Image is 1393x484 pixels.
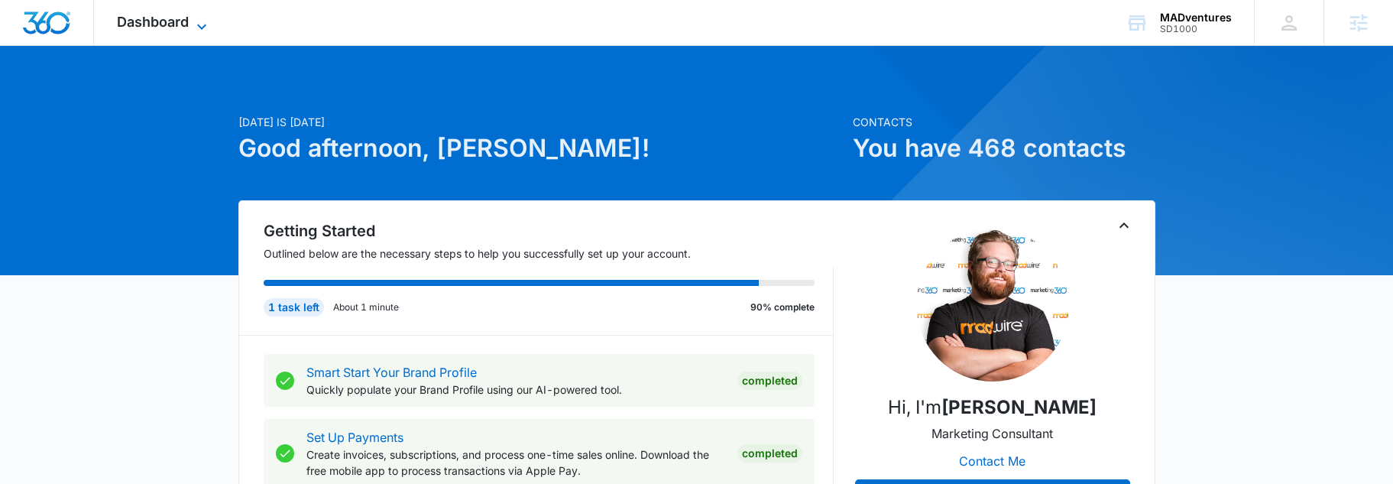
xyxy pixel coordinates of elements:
[737,444,802,463] div: Completed
[333,300,399,314] p: About 1 minute
[306,382,725,398] p: Quickly populate your Brand Profile using our AI-powered tool.
[750,300,815,314] p: 90% complete
[264,298,324,317] div: 1 task left
[264,245,834,261] p: Outlined below are the necessary steps to help you successfully set up your account.
[238,130,844,167] h1: Good afternoon, [PERSON_NAME]!
[944,443,1041,479] button: Contact Me
[306,430,403,445] a: Set Up Payments
[306,365,477,380] a: Smart Start Your Brand Profile
[916,229,1069,382] img: Tyler Peterson
[306,447,725,479] p: Create invoices, subscriptions, and process one-time sales online. Download the free mobile app t...
[853,130,1155,167] h1: You have 468 contacts
[1115,216,1133,235] button: Toggle Collapse
[888,394,1097,421] p: Hi, I'm
[931,424,1053,443] p: Marketing Consultant
[941,396,1097,418] strong: [PERSON_NAME]
[1160,11,1232,24] div: account name
[264,219,834,242] h2: Getting Started
[853,114,1155,130] p: Contacts
[238,114,844,130] p: [DATE] is [DATE]
[1160,24,1232,34] div: account id
[737,372,802,390] div: Completed
[117,14,189,30] span: Dashboard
